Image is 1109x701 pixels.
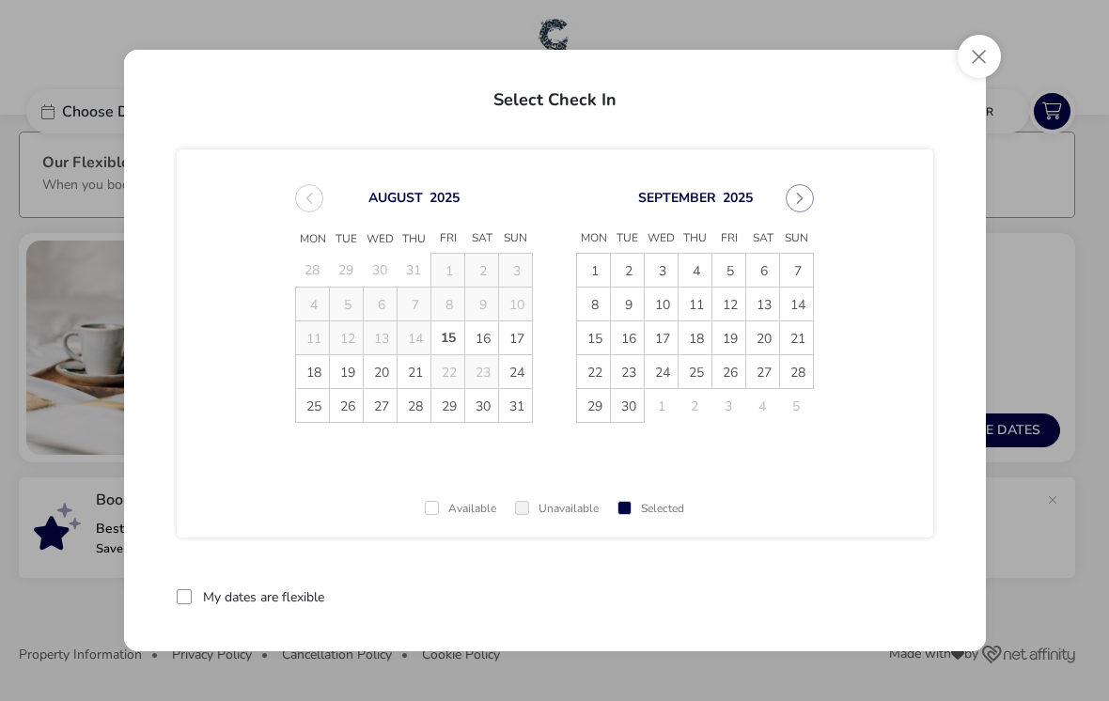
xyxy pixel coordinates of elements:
[712,321,746,355] td: 19
[431,355,465,389] td: 22
[578,356,611,389] span: 22
[747,356,780,389] span: 27
[278,162,831,445] div: Choose Date
[746,225,780,253] span: Sat
[330,288,364,321] td: 5
[780,355,814,389] td: 28
[330,226,364,254] span: Tue
[746,321,780,355] td: 20
[612,288,645,321] span: 9
[679,254,712,288] td: 4
[330,254,364,288] td: 29
[679,355,712,389] td: 25
[679,321,712,355] td: 18
[645,321,679,355] td: 17
[617,503,684,515] div: Selected
[679,356,712,389] span: 25
[646,356,679,389] span: 24
[646,322,679,355] span: 17
[296,254,330,288] td: 28
[364,254,398,288] td: 30
[296,321,330,355] td: 11
[465,389,499,423] td: 30
[747,322,780,355] span: 20
[431,389,465,423] td: 29
[431,288,465,321] td: 8
[466,322,499,355] span: 16
[368,189,423,207] button: Choose Month
[431,225,465,253] span: Fri
[499,254,533,288] td: 3
[679,389,712,423] td: 2
[365,390,398,423] span: 27
[364,288,398,321] td: 6
[646,255,679,288] span: 3
[465,225,499,253] span: Sat
[465,355,499,389] td: 23
[398,226,431,254] span: Thu
[612,322,645,355] span: 16
[398,288,431,321] td: 7
[499,321,533,355] td: 17
[465,254,499,288] td: 2
[515,503,599,515] div: Unavailable
[646,288,679,321] span: 10
[297,356,330,389] span: 18
[781,288,814,321] span: 14
[296,226,330,254] span: Mon
[780,389,814,423] td: 5
[296,389,330,423] td: 25
[577,225,611,253] span: Mon
[679,288,712,321] td: 11
[712,225,746,253] span: Fri
[611,389,645,423] td: 30
[364,226,398,254] span: Wed
[679,225,712,253] span: Thu
[645,389,679,423] td: 1
[611,321,645,355] td: 16
[578,390,611,423] span: 29
[746,288,780,321] td: 13
[645,254,679,288] td: 3
[712,288,746,321] td: 12
[499,225,533,253] span: Sun
[712,389,746,423] td: 3
[578,322,611,355] span: 15
[500,390,533,423] span: 31
[747,255,780,288] span: 6
[577,355,611,389] td: 22
[364,389,398,423] td: 27
[297,390,330,423] span: 25
[638,189,716,207] button: Choose Month
[611,254,645,288] td: 2
[398,390,431,423] span: 28
[611,225,645,253] span: Tue
[612,255,645,288] span: 2
[712,355,746,389] td: 26
[203,591,324,604] label: My dates are flexible
[781,255,814,288] span: 7
[645,355,679,389] td: 24
[712,254,746,288] td: 5
[500,356,533,389] span: 24
[723,189,753,207] button: Choose Year
[139,69,971,123] h2: Select Check In
[611,288,645,321] td: 9
[577,389,611,423] td: 29
[330,355,364,389] td: 19
[466,390,499,423] span: 30
[398,321,431,355] td: 14
[296,288,330,321] td: 4
[645,288,679,321] td: 10
[780,321,814,355] td: 21
[612,356,645,389] span: 23
[465,321,499,355] td: 16
[577,254,611,288] td: 1
[431,321,464,354] span: 15
[713,322,746,355] span: 19
[746,355,780,389] td: 27
[430,189,460,207] button: Choose Year
[330,389,364,423] td: 26
[577,321,611,355] td: 15
[958,35,1001,78] button: Close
